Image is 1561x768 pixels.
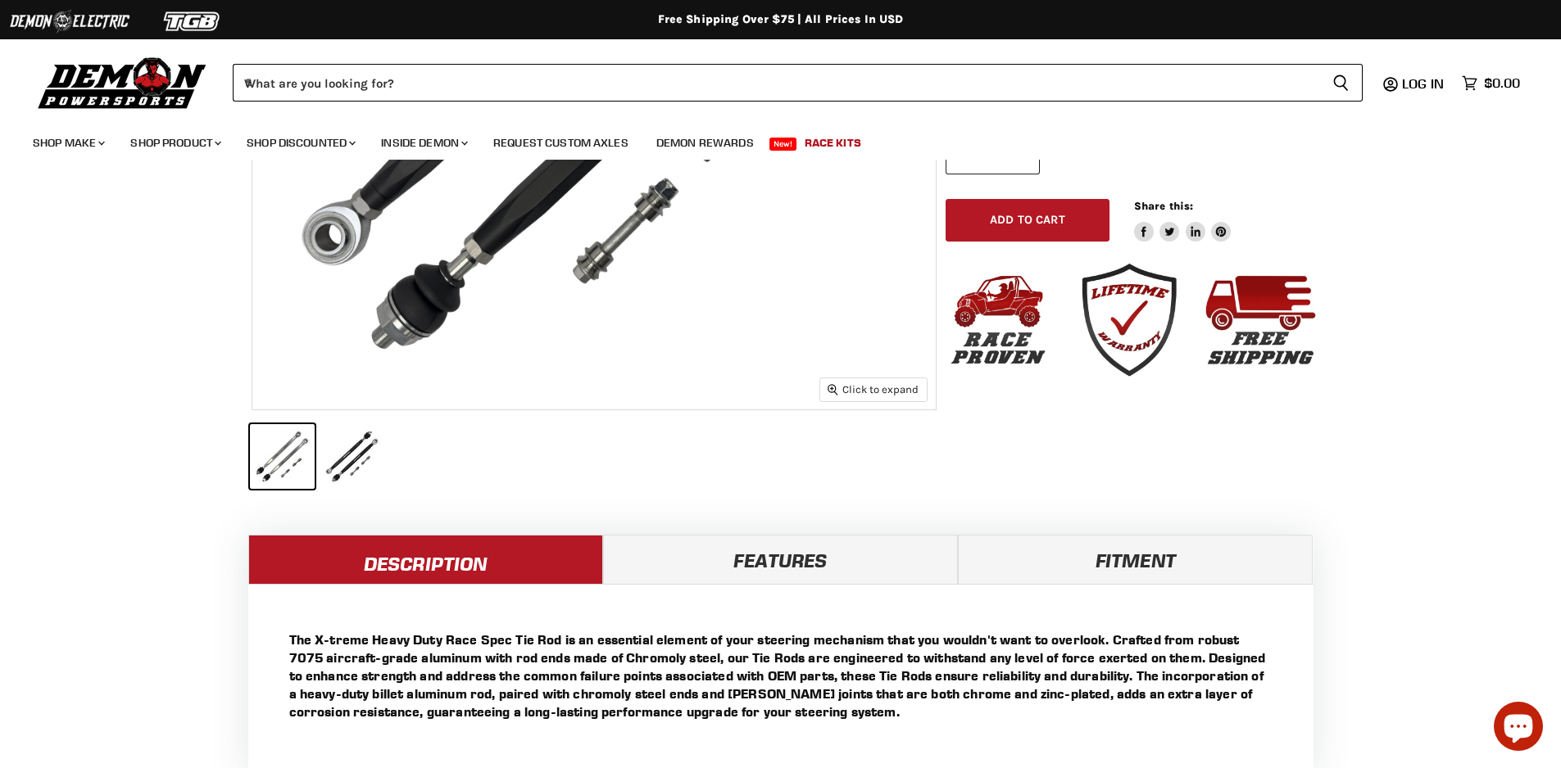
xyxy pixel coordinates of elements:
[369,126,478,160] a: Inside Demon
[234,126,365,160] a: Shop Discounted
[958,535,1313,584] a: Fitment
[320,424,384,489] button: Can-Am Defender HD5 Demon Xtreme Heavy Duty Tie Rod Race Spec thumbnail
[1068,258,1191,381] img: warranty_1.jpg
[118,126,231,160] a: Shop Product
[792,126,874,160] a: Race Kits
[131,6,254,37] img: TGB Logo 2
[946,199,1109,242] button: Add to cart
[233,64,1319,102] input: When autocomplete results are available use up and down arrows to review and enter to select
[820,378,927,400] button: Click to expand
[1134,200,1193,212] span: Share this:
[233,64,1363,102] form: Product
[1134,199,1232,242] aside: Share this:
[1402,75,1444,92] span: Log in
[937,258,1060,381] img: race_proven_1.jpg
[481,126,641,160] a: Request Custom Axles
[1199,258,1322,381] img: free_shipping_1.jpg
[644,126,766,160] a: Demon Rewards
[1395,76,1454,91] a: Log in
[125,12,1436,27] div: Free Shipping Over $75 | All Prices In USD
[1489,702,1548,755] inbox-online-store-chat: Shopify online store chat
[33,53,212,111] img: Demon Powersports
[1484,75,1520,91] span: $0.00
[1319,64,1363,102] button: Search
[769,138,797,151] span: New!
[603,535,958,584] a: Features
[20,120,1516,160] ul: Main menu
[990,213,1065,227] span: Add to cart
[828,383,919,395] span: Click to expand
[20,126,115,160] a: Shop Make
[289,630,1273,721] p: The X-treme Heavy Duty Race Spec Tie Rod is an essential element of your steering mechanism that ...
[250,424,315,489] button: Can-Am Defender HD5 Demon Xtreme Heavy Duty Tie Rod Race Spec thumbnail
[248,535,603,584] a: Description
[8,6,131,37] img: Demon Electric Logo 2
[1454,71,1528,95] a: $0.00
